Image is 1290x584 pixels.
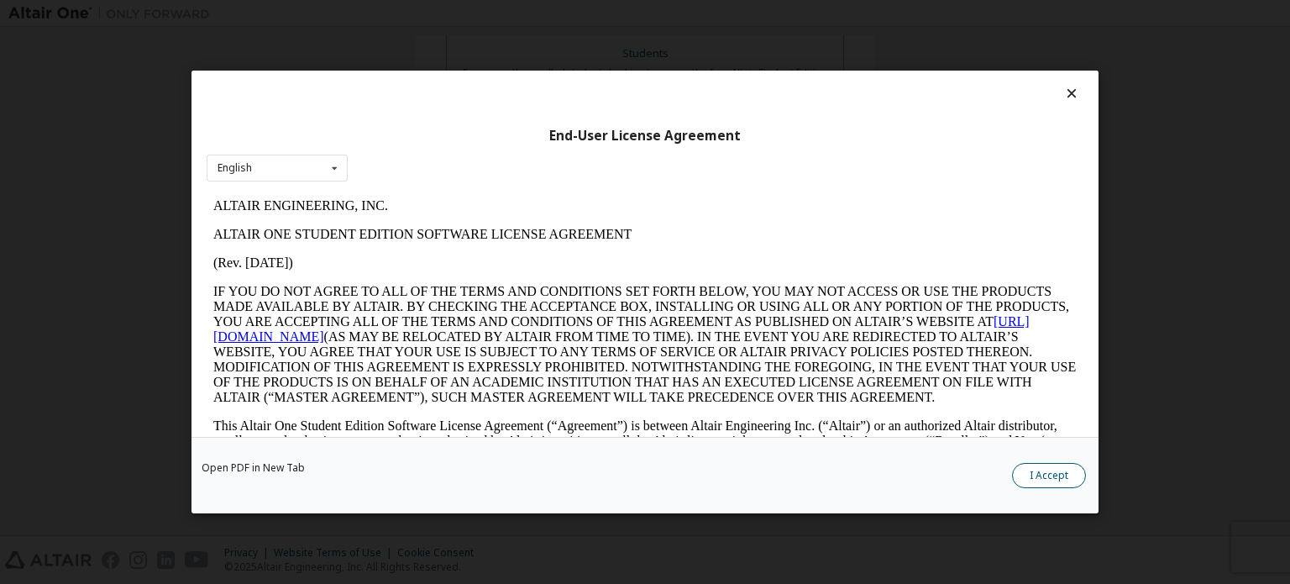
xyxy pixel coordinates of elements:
[218,163,252,173] div: English
[202,463,305,473] a: Open PDF in New Tab
[7,35,870,50] p: ALTAIR ONE STUDENT EDITION SOFTWARE LICENSE AGREEMENT
[207,128,1083,145] div: End-User License Agreement
[7,227,870,287] p: This Altair One Student Edition Software License Agreement (“Agreement”) is between Altair Engine...
[7,64,870,79] p: (Rev. [DATE])
[1012,463,1086,488] button: I Accept
[7,123,823,152] a: [URL][DOMAIN_NAME]
[7,92,870,213] p: IF YOU DO NOT AGREE TO ALL OF THE TERMS AND CONDITIONS SET FORTH BELOW, YOU MAY NOT ACCESS OR USE...
[7,7,870,22] p: ALTAIR ENGINEERING, INC.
